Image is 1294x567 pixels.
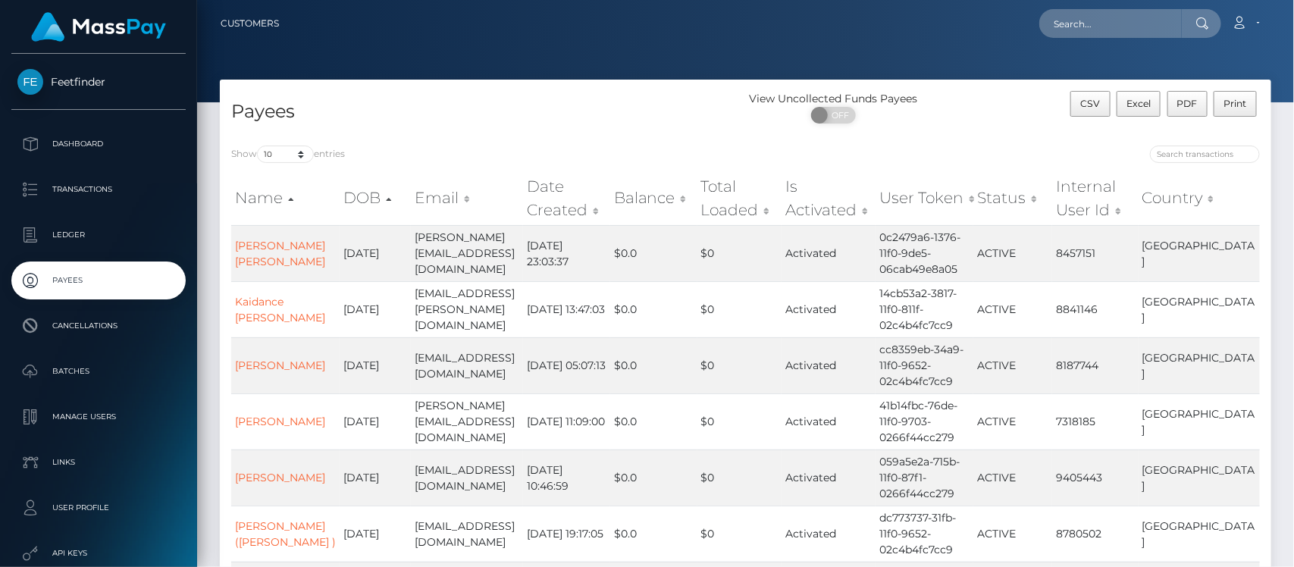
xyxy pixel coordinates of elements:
[235,295,325,324] a: Kaidance [PERSON_NAME]
[11,171,186,208] a: Transactions
[610,225,697,281] td: $0.0
[610,450,697,506] td: $0.0
[746,91,921,107] div: View Uncollected Funds Payees
[340,393,411,450] td: [DATE]
[1139,171,1260,225] th: Country: activate to sort column ascending
[340,225,411,281] td: [DATE]
[876,281,973,337] td: 14cb53a2-3817-11f0-811f-02c4b4fc7cc9
[523,281,609,337] td: [DATE] 13:47:03
[973,225,1052,281] td: ACTIVE
[17,315,180,337] p: Cancellations
[17,451,180,474] p: Links
[17,178,180,201] p: Transactions
[235,239,325,268] a: [PERSON_NAME] [PERSON_NAME]
[523,171,609,225] th: Date Created: activate to sort column ascending
[1117,91,1161,117] button: Excel
[697,281,782,337] td: $0
[340,337,411,393] td: [DATE]
[973,281,1052,337] td: ACTIVE
[782,506,875,562] td: Activated
[523,337,609,393] td: [DATE] 05:07:13
[1052,281,1139,337] td: 8841146
[11,398,186,436] a: Manage Users
[235,359,325,372] a: [PERSON_NAME]
[782,171,875,225] th: Is Activated: activate to sort column ascending
[523,450,609,506] td: [DATE] 10:46:59
[340,506,411,562] td: [DATE]
[1177,98,1198,109] span: PDF
[1214,91,1257,117] button: Print
[697,171,782,225] th: Total Loaded: activate to sort column ascending
[973,337,1052,393] td: ACTIVE
[1070,91,1111,117] button: CSV
[610,171,697,225] th: Balance: activate to sort column ascending
[1139,337,1260,393] td: [GEOGRAPHIC_DATA]
[819,107,857,124] span: OFF
[17,133,180,155] p: Dashboard
[340,171,411,225] th: DOB: activate to sort column descending
[1039,9,1182,38] input: Search...
[1139,225,1260,281] td: [GEOGRAPHIC_DATA]
[11,262,186,299] a: Payees
[697,337,782,393] td: $0
[697,393,782,450] td: $0
[876,393,973,450] td: 41b14fbc-76de-11f0-9703-0266f44cc279
[782,337,875,393] td: Activated
[17,69,43,95] img: Feetfinder
[235,471,325,484] a: [PERSON_NAME]
[1126,98,1151,109] span: Excel
[782,225,875,281] td: Activated
[697,450,782,506] td: $0
[235,415,325,428] a: [PERSON_NAME]
[411,393,523,450] td: [PERSON_NAME][EMAIL_ADDRESS][DOMAIN_NAME]
[340,450,411,506] td: [DATE]
[1139,281,1260,337] td: [GEOGRAPHIC_DATA]
[11,352,186,390] a: Batches
[876,225,973,281] td: 0c2479a6-1376-11f0-9de5-06cab49e8a05
[973,506,1052,562] td: ACTIVE
[610,281,697,337] td: $0.0
[1139,450,1260,506] td: [GEOGRAPHIC_DATA]
[1150,146,1260,163] input: Search transactions
[610,506,697,562] td: $0.0
[31,12,166,42] img: MassPay Logo
[697,506,782,562] td: $0
[1167,91,1208,117] button: PDF
[610,337,697,393] td: $0.0
[1052,450,1139,506] td: 9405443
[11,216,186,254] a: Ledger
[876,506,973,562] td: dc773737-31fb-11f0-9652-02c4b4fc7cc9
[11,125,186,163] a: Dashboard
[1052,171,1139,225] th: Internal User Id: activate to sort column ascending
[17,269,180,292] p: Payees
[523,225,609,281] td: [DATE] 23:03:37
[876,171,973,225] th: User Token: activate to sort column ascending
[17,542,180,565] p: API Keys
[340,281,411,337] td: [DATE]
[1052,337,1139,393] td: 8187744
[782,450,875,506] td: Activated
[17,406,180,428] p: Manage Users
[1139,393,1260,450] td: [GEOGRAPHIC_DATA]
[17,360,180,383] p: Batches
[1224,98,1247,109] span: Print
[1052,506,1139,562] td: 8780502
[231,99,735,125] h4: Payees
[411,337,523,393] td: [EMAIL_ADDRESS][DOMAIN_NAME]
[231,146,345,163] label: Show entries
[11,75,186,89] span: Feetfinder
[973,393,1052,450] td: ACTIVE
[523,393,609,450] td: [DATE] 11:09:00
[257,146,314,163] select: Showentries
[411,450,523,506] td: [EMAIL_ADDRESS][DOMAIN_NAME]
[876,337,973,393] td: cc8359eb-34a9-11f0-9652-02c4b4fc7cc9
[411,506,523,562] td: [EMAIL_ADDRESS][DOMAIN_NAME]
[411,171,523,225] th: Email: activate to sort column ascending
[11,443,186,481] a: Links
[973,450,1052,506] td: ACTIVE
[1080,98,1100,109] span: CSV
[11,489,186,527] a: User Profile
[235,519,336,549] a: [PERSON_NAME] ([PERSON_NAME] )
[876,450,973,506] td: 059a5e2a-715b-11f0-87f1-0266f44cc279
[1052,393,1139,450] td: 7318185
